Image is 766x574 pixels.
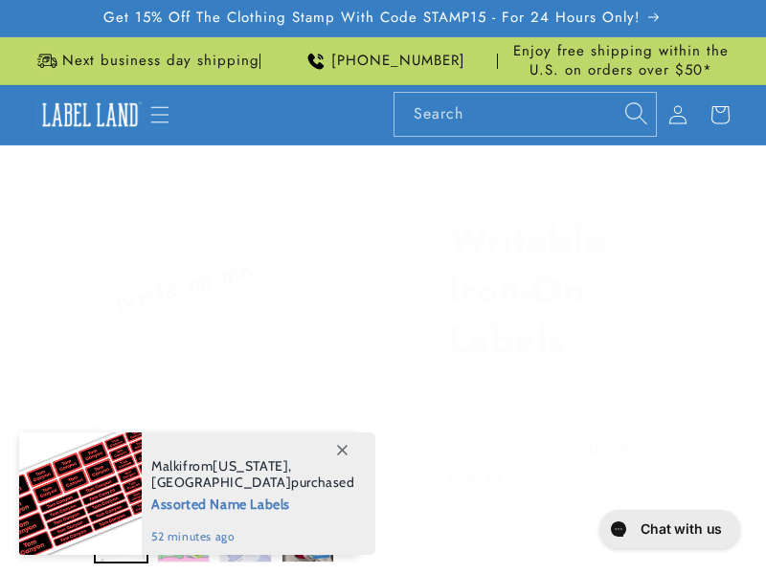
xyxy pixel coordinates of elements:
button: Search [615,92,657,134]
legend: Quantity [448,552,496,571]
iframe: Gorgias live chat messenger [590,503,747,555]
h1: Writable Iron-On Labels [448,215,702,364]
strong: [DATE] [581,438,637,460]
span: Enjoy free shipping within the U.S. on orders over $50* [506,42,735,79]
span: Next business day shipping [62,52,259,71]
img: Label Land [36,99,144,132]
span: from , purchased [151,458,355,491]
strong: - [642,438,646,460]
strong: [DATE] [448,466,504,488]
div: Announcement [506,37,735,84]
span: 52 minutes ago [151,528,355,545]
span: [US_STATE] [213,457,288,475]
span: Malki [151,457,183,475]
span: Assorted Name Labels [151,491,355,515]
span: Get 15% Off The Clothing Stamp With Code STAMP15 - For 24 Hours Only! [103,9,641,28]
span: [PHONE_NUMBER] [331,52,465,71]
span: 4.3-star overall rating [448,384,565,406]
div: Announcement [268,37,498,84]
span: [GEOGRAPHIC_DATA] [151,474,291,491]
div: Announcement [31,37,260,84]
a: 80 Reviews [574,386,626,401]
a: Label Land [29,91,150,139]
p: Estimated Delivery: [448,436,702,492]
summary: Menu [139,94,181,136]
span: $13.95 [448,506,529,536]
